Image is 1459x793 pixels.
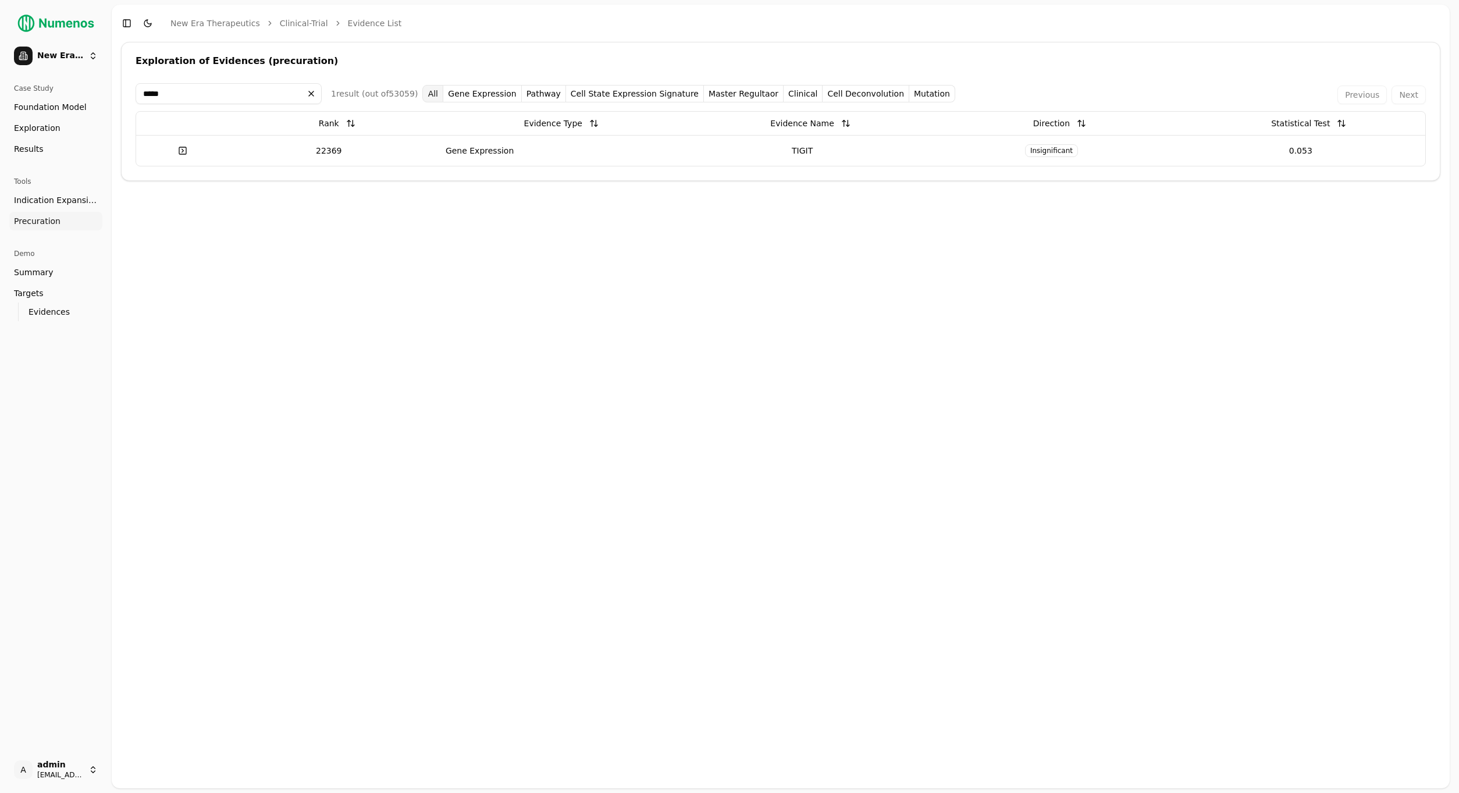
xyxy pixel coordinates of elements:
button: Cell Deconvolution [823,85,909,102]
div: 0.053 [1181,145,1421,157]
a: Foundation Model [9,98,102,116]
button: Cell State Expression Signature [566,85,704,102]
span: New Era Therapeutics [37,51,84,61]
span: Evidences [29,306,70,318]
a: Precuration [9,212,102,230]
a: Evidence list [348,17,402,29]
span: 1 result [331,89,360,98]
button: Clinical [784,85,823,102]
button: All [422,85,443,102]
span: Targets [14,287,44,299]
div: Evidence Type [524,113,582,134]
span: Indication Expansion [14,194,98,206]
span: Exploration [14,122,61,134]
button: Aadmin[EMAIL_ADDRESS] [9,756,102,784]
div: Exploration of Evidences (precuration) [136,56,1426,66]
a: Targets [9,284,102,303]
span: A [14,760,33,779]
div: Gene Expression [433,145,526,157]
div: TIGIT [682,145,922,157]
a: Clinical-Trial [280,17,328,29]
span: Insignificant [1025,144,1078,157]
nav: breadcrumb [170,17,401,29]
a: New Era Therapeutics [170,17,260,29]
a: Evidences [24,304,88,320]
div: Statistical Test [1271,113,1330,134]
button: New Era Therapeutics [9,42,102,70]
button: mutation [909,85,955,102]
span: admin [37,760,84,770]
a: Exploration [9,119,102,137]
div: Evidence Name [770,113,834,134]
span: Precuration [14,215,61,227]
span: (out of 53059 ) [360,89,418,98]
div: Direction [1033,113,1070,134]
button: Gene Expression [443,85,521,102]
button: Master Regultaor [704,85,784,102]
span: Results [14,143,44,155]
button: Pathway [522,85,566,102]
span: Foundation Model [14,101,87,113]
a: Indication Expansion [9,191,102,209]
div: Case Study [9,79,102,98]
div: Demo [9,244,102,263]
div: Tools [9,172,102,191]
span: Summary [14,266,54,278]
div: Rank [319,113,339,134]
span: [EMAIL_ADDRESS] [37,770,84,780]
div: 22369 [234,145,424,157]
img: Numenos [9,9,102,37]
a: Results [9,140,102,158]
a: Summary [9,263,102,282]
